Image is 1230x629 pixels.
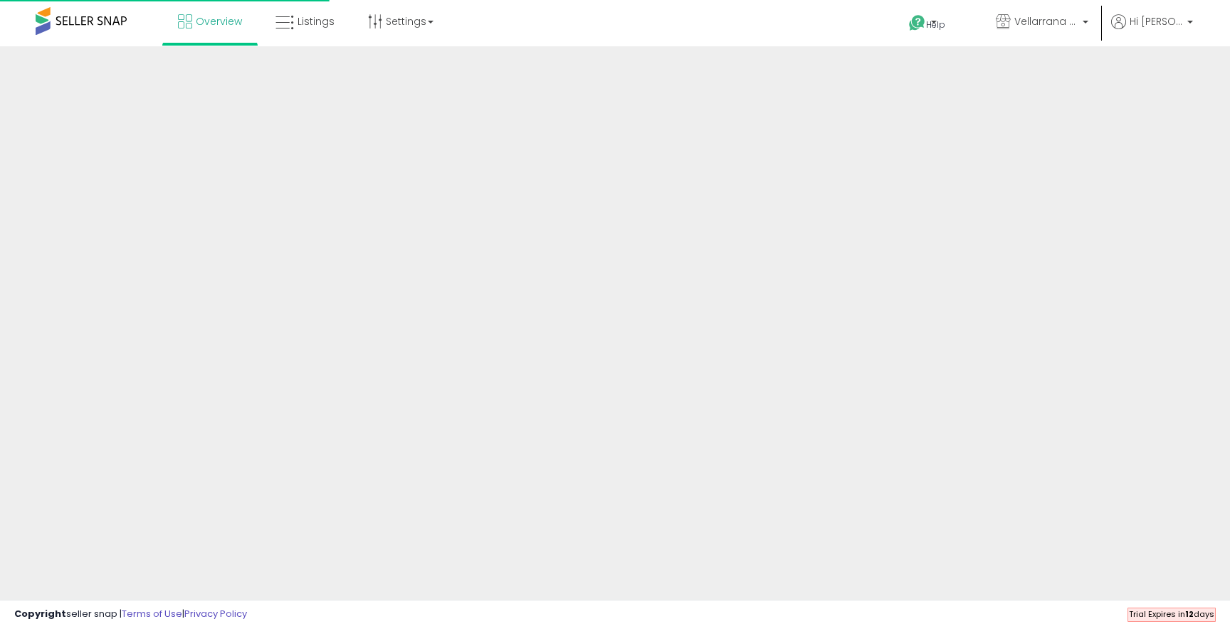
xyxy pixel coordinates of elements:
[1185,608,1194,620] b: 12
[196,14,242,28] span: Overview
[298,14,335,28] span: Listings
[122,607,182,620] a: Terms of Use
[14,608,247,621] div: seller snap | |
[1111,14,1193,46] a: Hi [PERSON_NAME]
[926,19,945,31] span: Help
[908,14,926,32] i: Get Help
[14,607,66,620] strong: Copyright
[184,607,247,620] a: Privacy Policy
[1129,608,1214,620] span: Trial Expires in days
[898,4,973,46] a: Help
[1014,14,1078,28] span: Vellarrana tech certified
[1130,14,1183,28] span: Hi [PERSON_NAME]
